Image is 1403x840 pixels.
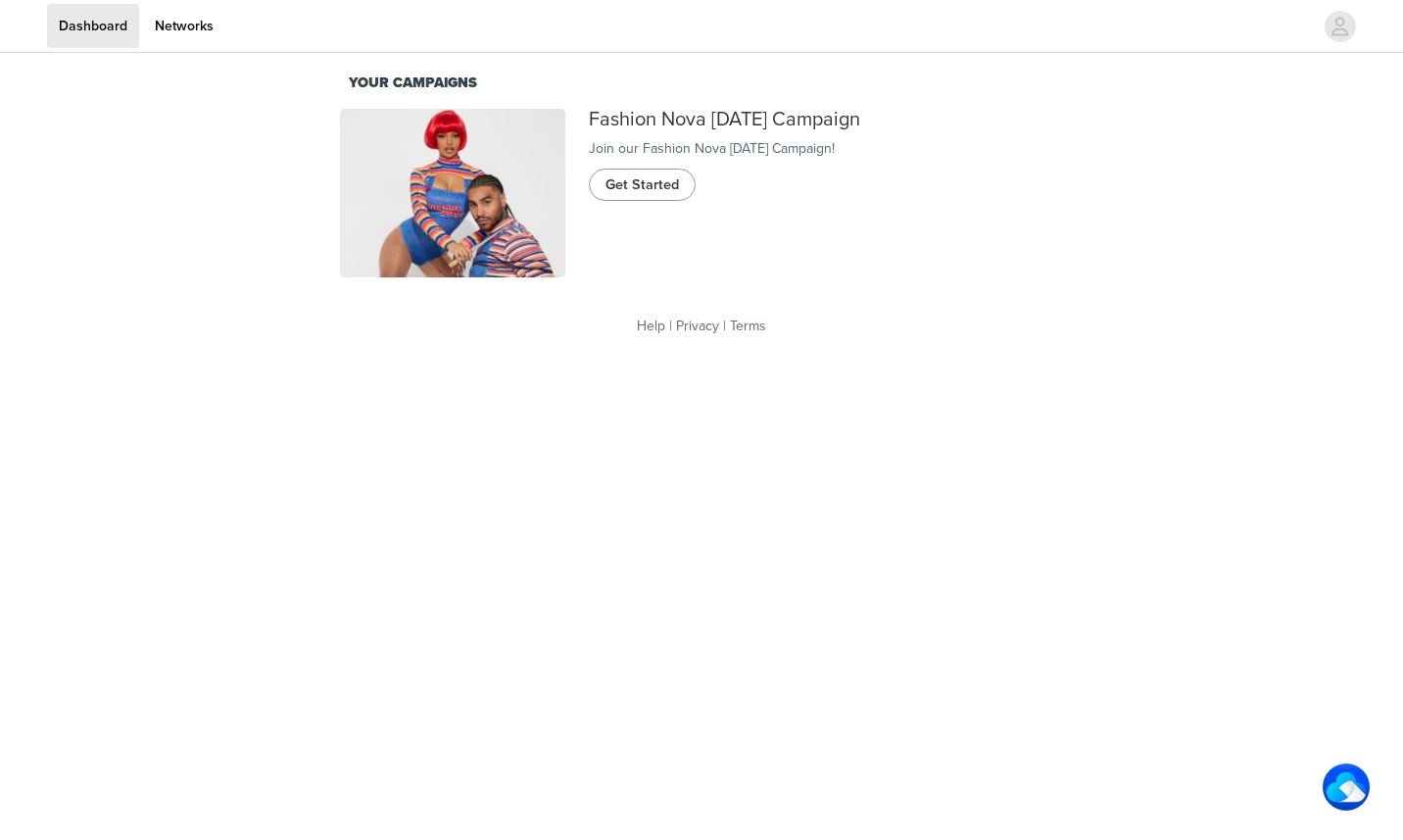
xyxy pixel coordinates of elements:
[730,318,766,334] a: Terms
[589,138,1063,159] div: Join our Fashion Nova [DATE] Campaign!
[676,318,719,334] a: Privacy
[723,318,726,334] span: |
[1330,11,1349,42] div: avatar
[605,174,679,196] span: Get Started
[589,169,696,200] button: Get Started
[669,318,672,334] span: |
[589,109,1063,131] div: Fashion Nova [DATE] Campaign
[143,4,225,48] a: Networks
[349,73,1054,94] div: Your Campaigns
[340,109,565,278] img: Fashion Nova
[637,318,665,334] a: Help
[47,4,139,48] a: Dashboard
